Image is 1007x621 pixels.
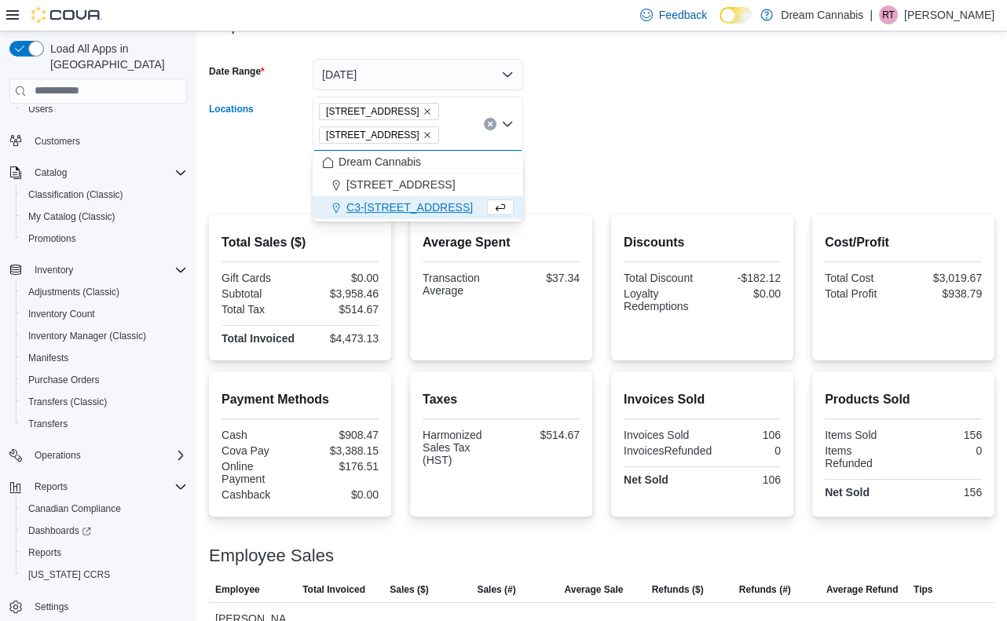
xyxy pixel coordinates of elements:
[501,118,514,130] button: Close list of options
[28,524,91,537] span: Dashboards
[3,444,193,466] button: Operations
[624,444,712,457] div: InvoicesRefunded
[22,305,101,323] a: Inventory Count
[303,488,379,501] div: $0.00
[825,429,900,441] div: Items Sold
[22,499,127,518] a: Canadian Compliance
[313,151,523,174] button: Dream Cannabis
[423,429,498,466] div: Harmonized Sales Tax (HST)
[28,132,86,151] a: Customers
[3,476,193,498] button: Reports
[652,583,704,596] span: Refunds ($)
[906,287,982,300] div: $938.79
[22,521,187,540] span: Dashboards
[3,130,193,152] button: Customers
[28,374,100,386] span: Purchase Orders
[659,7,707,23] span: Feedback
[303,303,379,316] div: $514.67
[906,444,982,457] div: 0
[28,210,115,223] span: My Catalog (Classic)
[16,391,193,413] button: Transfers (Classic)
[222,233,379,252] h2: Total Sales ($)
[222,332,295,345] strong: Total Invoiced
[28,396,107,408] span: Transfers (Classic)
[906,429,982,441] div: 156
[22,521,97,540] a: Dashboards
[222,460,297,485] div: Online Payment
[16,184,193,206] button: Classification (Classic)
[3,162,193,184] button: Catalog
[16,542,193,564] button: Reports
[423,390,580,409] h2: Taxes
[28,502,121,515] span: Canadian Compliance
[906,486,982,499] div: 156
[326,127,419,143] span: [STREET_ADDRESS]
[739,583,791,596] span: Refunds (#)
[16,564,193,586] button: [US_STATE] CCRS
[720,7,753,24] input: Dark Mode
[222,390,379,409] h2: Payment Methods
[16,347,193,369] button: Manifests
[22,100,187,119] span: Users
[825,287,900,300] div: Total Profit
[16,520,193,542] a: Dashboards
[22,207,187,226] span: My Catalog (Classic)
[22,327,152,345] a: Inventory Manager (Classic)
[339,154,421,170] span: Dream Cannabis
[906,272,982,284] div: $3,019.67
[624,390,781,409] h2: Invoices Sold
[303,429,379,441] div: $908.47
[222,444,297,457] div: Cova Pay
[22,207,122,226] a: My Catalog (Classic)
[390,583,428,596] span: Sales ($)
[28,330,146,342] span: Inventory Manager (Classic)
[28,477,74,496] button: Reports
[222,303,297,316] div: Total Tax
[423,107,432,116] button: Remove 290 King St W from selection in this group
[22,229,187,248] span: Promotions
[22,100,59,119] a: Users
[624,429,699,441] div: Invoices Sold
[22,349,75,367] a: Manifests
[313,151,523,219] div: Choose from the following options
[28,163,73,182] button: Catalog
[28,188,123,201] span: Classification (Classic)
[209,103,254,115] label: Locations
[16,498,193,520] button: Canadian Compliance
[222,488,297,501] div: Cashback
[28,103,53,115] span: Users
[22,415,74,433] a: Transfers
[624,287,699,312] div: Loyalty Redemptions
[313,196,523,219] button: C3-[STREET_ADDRESS]
[28,261,79,279] button: Inventory
[423,233,580,252] h2: Average Spent
[16,98,193,120] button: Users
[22,229,82,248] a: Promotions
[35,264,73,276] span: Inventory
[22,565,187,584] span: Washington CCRS
[35,480,68,493] span: Reports
[22,371,106,389] a: Purchase Orders
[22,305,187,323] span: Inventory Count
[904,5,994,24] p: [PERSON_NAME]
[22,185,187,204] span: Classification (Classic)
[28,597,75,616] a: Settings
[22,283,126,301] a: Adjustments (Classic)
[303,332,379,345] div: $4,473.13
[484,118,496,130] button: Clear input
[825,233,982,252] h2: Cost/Profit
[319,126,439,144] span: 5673 Osgoode Main St
[718,444,781,457] div: 0
[423,272,498,297] div: Transaction Average
[313,59,523,90] button: [DATE]
[705,287,781,300] div: $0.00
[346,177,455,192] span: [STREET_ADDRESS]
[624,233,781,252] h2: Discounts
[16,413,193,435] button: Transfers
[870,5,873,24] p: |
[826,583,899,596] span: Average Refund
[882,5,895,24] span: RT
[22,283,187,301] span: Adjustments (Classic)
[3,259,193,281] button: Inventory
[302,583,365,596] span: Total Invoiced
